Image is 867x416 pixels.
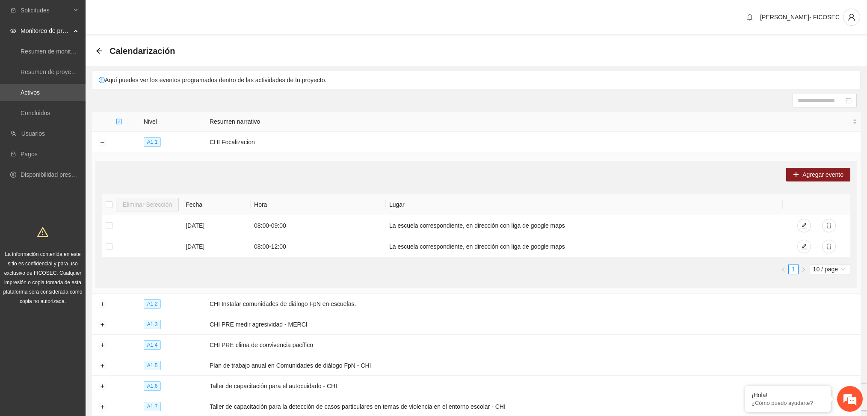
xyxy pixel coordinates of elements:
span: right [801,267,806,272]
th: Lugar [386,194,783,215]
span: Agregar evento [802,170,843,179]
a: Pagos [21,151,38,157]
span: Resumen narrativo [210,117,851,126]
span: eye [10,28,16,34]
div: ¡Hola! [752,392,824,398]
th: Hora [251,194,386,215]
button: edit [797,219,811,232]
a: Usuarios [21,130,45,137]
div: Aquí puedes ver los eventos programados dentro de las actividades de tu proyecto. [92,71,860,89]
span: user [843,13,860,21]
td: CHI PRE medir agresividad - MERCI [206,314,861,335]
td: La escuela correspondiente, en dirección con liga de google maps [386,215,783,236]
button: Collapse row [99,139,106,146]
a: 1 [789,264,798,274]
td: [DATE] [182,236,251,257]
span: Monitoreo de proyectos [21,22,71,39]
button: Expand row [99,301,106,308]
button: Eliminar Selección [116,198,179,211]
span: Calendarización [109,44,175,58]
th: Fecha [182,194,251,215]
li: Next Page [799,264,809,274]
button: delete [822,240,836,253]
td: La escuela correspondiente, en dirección con liga de google maps [386,236,783,257]
a: Disponibilidad presupuestal [21,171,94,178]
td: CHI PRE clima de convivencia pacífico [206,335,861,355]
button: Expand row [99,363,106,369]
a: Resumen de monitoreo [21,48,83,55]
span: plus [793,172,799,178]
span: exclamation-circle [99,77,105,83]
td: CHI Focalizacion [206,132,861,152]
span: check-square [116,119,122,125]
td: Taller de capacitación para el autocuidado - CHI [206,376,861,396]
button: user [843,9,860,26]
span: A1.2 [144,299,161,309]
button: delete [822,219,836,232]
td: 08:00 - 09:00 [251,215,386,236]
span: A1.6 [144,381,161,391]
td: 08:00 - 12:00 [251,236,386,257]
td: CHI Instalar comunidades de diálogo FpN en escuelas. [206,294,861,314]
span: La información contenida en este sitio es confidencial y para uso exclusivo de FICOSEC. Cualquier... [3,251,83,304]
div: Page Size [810,264,850,274]
button: Expand row [99,404,106,410]
span: left [781,267,786,272]
li: Previous Page [778,264,788,274]
span: bell [743,14,756,21]
span: 10 / page [813,264,847,274]
span: delete [826,244,832,250]
a: Activos [21,89,40,96]
li: 1 [788,264,799,274]
span: A1.7 [144,402,161,411]
button: right [799,264,809,274]
a: Concluidos [21,110,50,116]
span: A1.4 [144,340,161,350]
span: inbox [10,7,16,13]
th: Resumen narrativo [206,112,861,132]
a: Resumen de proyectos aprobados [21,68,112,75]
div: Back [96,48,103,55]
span: [PERSON_NAME]- FICOSEC [760,14,840,21]
button: Expand row [99,321,106,328]
td: [DATE] [182,215,251,236]
button: bell [743,10,757,24]
button: plusAgregar evento [786,168,850,181]
button: left [778,264,788,274]
span: warning [37,226,48,238]
button: Expand row [99,342,106,349]
span: edit [801,223,807,229]
span: delete [826,223,832,229]
span: A1.1 [144,137,161,147]
span: A1.5 [144,361,161,370]
button: Expand row [99,383,106,390]
p: ¿Cómo puedo ayudarte? [752,400,824,406]
span: A1.3 [144,320,161,329]
span: edit [801,244,807,250]
button: edit [797,240,811,253]
span: Solicitudes [21,2,71,19]
th: Nivel [140,112,206,132]
td: Plan de trabajo anual en Comunidades de diálogo FpN - CHI [206,355,861,376]
span: arrow-left [96,48,103,54]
